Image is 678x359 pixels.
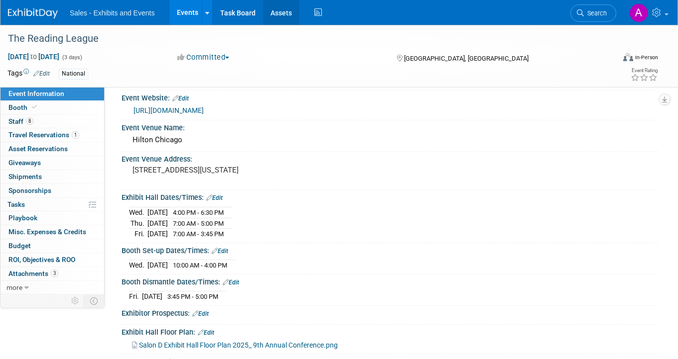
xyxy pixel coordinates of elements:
span: 3:45 PM - 5:00 PM [167,293,218,300]
a: Misc. Expenses & Credits [0,225,104,239]
a: Asset Reservations [0,142,104,156]
td: [DATE] [147,207,168,218]
a: [URL][DOMAIN_NAME] [134,106,204,114]
span: ROI, Objectives & ROO [8,256,75,264]
img: Alexandra Horne [629,3,648,22]
i: Booth reservation complete [32,104,37,110]
span: [GEOGRAPHIC_DATA], [GEOGRAPHIC_DATA] [404,55,529,62]
a: Edit [223,279,239,286]
span: (3 days) [61,54,82,61]
a: Event Information [0,87,104,100]
div: Event Rating [631,68,658,73]
span: Event Information [8,90,64,97]
span: [DATE] [DATE] [7,52,60,61]
div: Event Venue Name: [122,120,658,133]
div: Exhibit Hall Floor Plan: [122,325,658,338]
a: Search [570,4,616,22]
td: Personalize Event Tab Strip [67,294,84,307]
a: Edit [198,329,214,336]
div: Event Website: [122,90,658,103]
span: Tasks [7,200,25,208]
span: Search [584,9,607,17]
a: Booth [0,101,104,114]
a: Playbook [0,211,104,225]
td: Wed. [129,207,147,218]
span: 7:00 AM - 3:45 PM [173,230,224,238]
td: Fri. [129,291,142,302]
span: Misc. Expenses & Credits [8,228,86,236]
a: Edit [206,194,223,201]
div: Booth Set-up Dates/Times: [122,243,658,256]
td: Wed. [129,260,147,270]
span: 1 [72,131,79,139]
span: Asset Reservations [8,145,68,153]
a: Edit [212,248,228,255]
a: Staff8 [0,115,104,128]
div: Hilton Chicago [129,132,651,148]
img: Format-Inperson.png [623,53,633,61]
td: [DATE] [142,291,162,302]
div: Exhibitor Prospectus: [122,306,658,319]
td: Fri. [129,229,147,239]
a: Shipments [0,170,104,183]
span: 7:00 AM - 5:00 PM [173,220,224,227]
div: The Reading League [4,30,603,48]
a: more [0,281,104,294]
a: Sponsorships [0,184,104,197]
div: Event Venue Address: [122,152,658,164]
div: National [59,69,88,79]
span: 4:00 PM - 6:30 PM [173,209,224,216]
span: Giveaways [8,159,41,167]
span: Shipments [8,173,42,180]
a: Attachments3 [0,267,104,280]
span: Salon D Exhibit Hall Floor Plan 2025_ 9th Annual Conference.png [139,341,338,349]
td: [DATE] [147,260,168,270]
td: Tags [7,68,50,80]
span: Staff [8,117,33,125]
div: Booth Dismantle Dates/Times: [122,274,658,287]
div: Event Format [562,52,658,67]
span: 8 [26,117,33,125]
div: Exhibit Hall Dates/Times: [122,190,658,203]
span: Travel Reservations [8,131,79,139]
a: Giveaways [0,156,104,170]
a: Edit [33,70,50,77]
a: Edit [172,95,189,102]
span: 3 [51,269,58,277]
span: Sponsorships [8,186,51,194]
span: more [6,283,22,291]
pre: [STREET_ADDRESS][US_STATE] [133,166,334,175]
span: Attachments [8,269,58,277]
button: Committed [174,52,233,63]
a: Edit [192,310,209,317]
td: Toggle Event Tabs [84,294,105,307]
span: Sales - Exhibits and Events [70,9,154,17]
span: Budget [8,242,31,250]
td: Thu. [129,218,147,229]
span: Playbook [8,214,37,222]
a: Salon D Exhibit Hall Floor Plan 2025_ 9th Annual Conference.png [132,341,338,349]
a: ROI, Objectives & ROO [0,253,104,267]
span: Booth [8,103,39,111]
span: 10:00 AM - 4:00 PM [173,262,227,269]
span: to [29,53,38,61]
td: [DATE] [147,218,168,229]
td: [DATE] [147,229,168,239]
div: In-Person [635,54,658,61]
img: ExhibitDay [8,8,58,18]
a: Budget [0,239,104,253]
a: Travel Reservations1 [0,128,104,142]
a: Tasks [0,198,104,211]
